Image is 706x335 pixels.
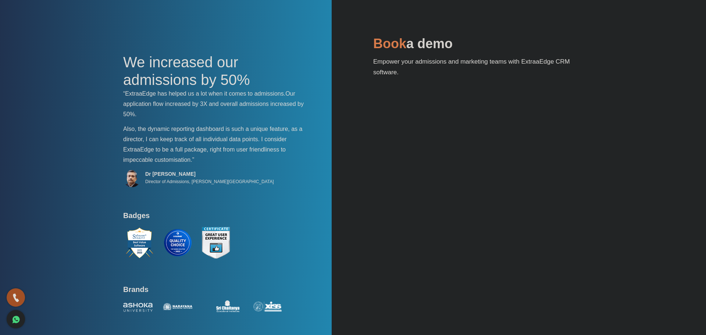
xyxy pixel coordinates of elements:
[123,136,287,163] span: I consider ExtraaEdge to be a full package, right from user friendliness to impeccable customisat...
[373,56,583,83] p: Empower your admissions and marketing teams with ExtraaEdge CRM software.
[373,36,406,51] span: Book
[145,177,274,186] p: Director of Admissions, [PERSON_NAME][GEOGRAPHIC_DATA]
[123,285,311,298] h4: Brands
[123,90,304,117] span: Our application flow increased by 3X and overall admissions increased by 50%.
[123,126,302,142] span: Also, the dynamic reporting dashboard is such a unique feature, as a director, I can keep track o...
[373,35,583,56] h2: a demo
[123,211,311,224] h4: Badges
[145,171,274,177] h5: Dr [PERSON_NAME]
[123,54,250,88] span: We increased our admissions by 50%
[123,90,285,97] span: “ExtraaEdge has helped us a lot when it comes to admissions.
